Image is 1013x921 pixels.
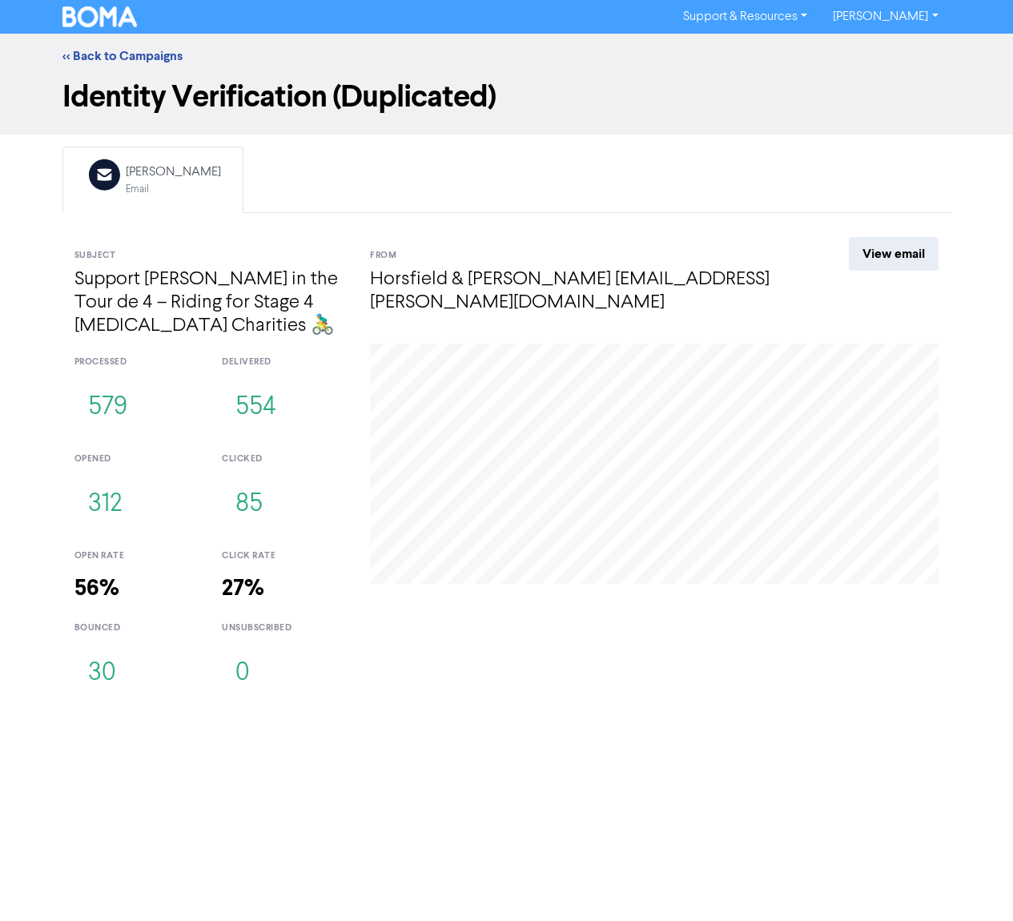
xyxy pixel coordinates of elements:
[62,78,951,115] h1: Identity Verification (Duplicated)
[222,356,346,369] div: delivered
[74,381,141,434] button: 579
[222,549,346,563] div: click rate
[222,647,263,700] button: 0
[222,381,290,434] button: 554
[74,478,135,531] button: 312
[74,356,199,369] div: processed
[126,163,221,182] div: [PERSON_NAME]
[74,452,199,466] div: opened
[74,621,199,635] div: bounced
[74,268,347,337] h4: Support [PERSON_NAME] in the Tour de 4 – Riding for Stage 4 [MEDICAL_DATA] Charities 🚴‍♂️
[74,549,199,563] div: open rate
[74,249,347,263] div: Subject
[222,574,264,602] strong: 27%
[126,182,221,197] div: Email
[222,452,346,466] div: clicked
[370,268,790,315] h4: Horsfield & [PERSON_NAME] [EMAIL_ADDRESS][PERSON_NAME][DOMAIN_NAME]
[820,4,951,30] a: [PERSON_NAME]
[222,478,276,531] button: 85
[62,48,183,64] a: << Back to Campaigns
[222,621,346,635] div: unsubscribed
[62,6,138,27] img: BOMA Logo
[370,249,790,263] div: From
[849,237,939,271] a: View email
[670,4,820,30] a: Support & Resources
[74,574,119,602] strong: 56%
[933,844,1013,921] iframe: Chat Widget
[74,647,130,700] button: 30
